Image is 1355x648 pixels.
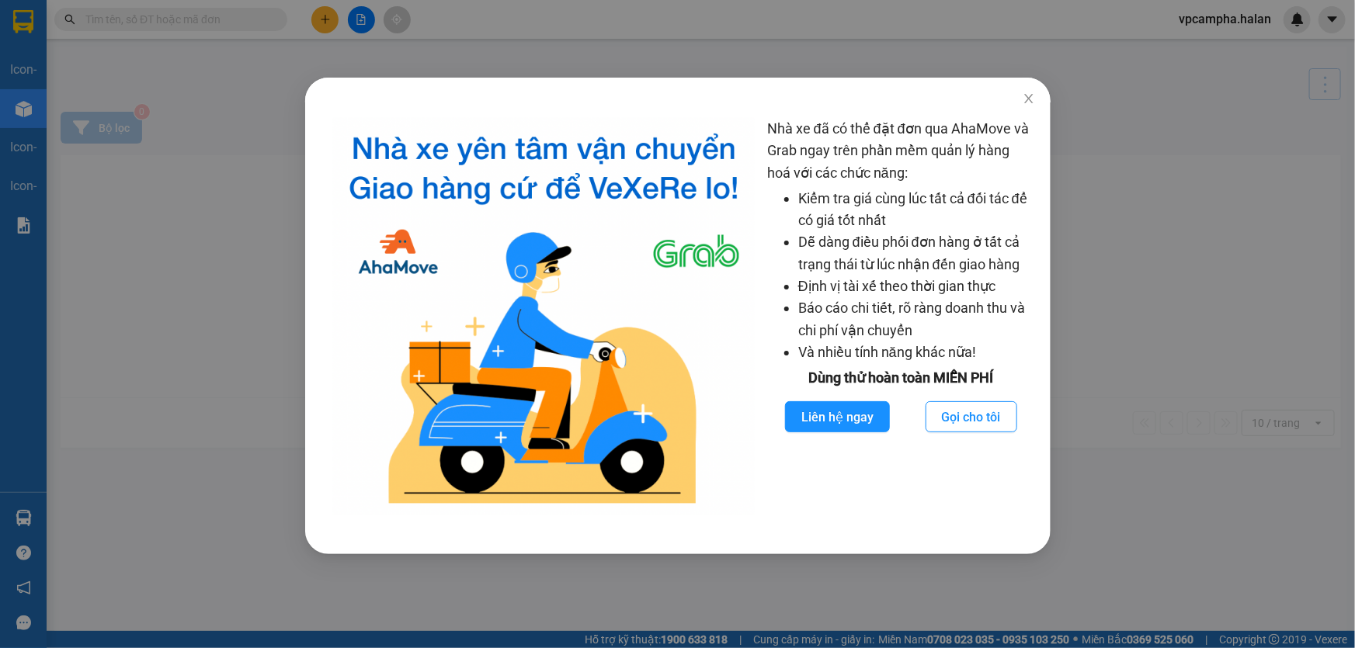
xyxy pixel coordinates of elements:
button: Gọi cho tôi [925,401,1016,432]
li: Báo cáo chi tiết, rõ ràng doanh thu và chi phí vận chuyển [797,297,1034,341]
div: Dùng thử hoàn toàn MIỄN PHÍ [766,367,1034,389]
span: close [1022,92,1034,105]
li: Dễ dàng điều phối đơn hàng ở tất cả trạng thái từ lúc nhận đến giao hàng [797,231,1034,275]
button: Close [1006,78,1050,121]
img: logo [333,118,755,515]
span: Liên hệ ngay [801,407,873,427]
li: Kiểm tra giá cùng lúc tất cả đối tác để có giá tốt nhất [797,188,1034,232]
div: Nhà xe đã có thể đặt đơn qua AhaMove và Grab ngay trên phần mềm quản lý hàng hoá với các chức năng: [766,118,1034,515]
button: Liên hệ ngay [784,401,889,432]
li: Và nhiều tính năng khác nữa! [797,341,1034,363]
span: Gọi cho tôi [941,407,1000,427]
li: Định vị tài xế theo thời gian thực [797,275,1034,297]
